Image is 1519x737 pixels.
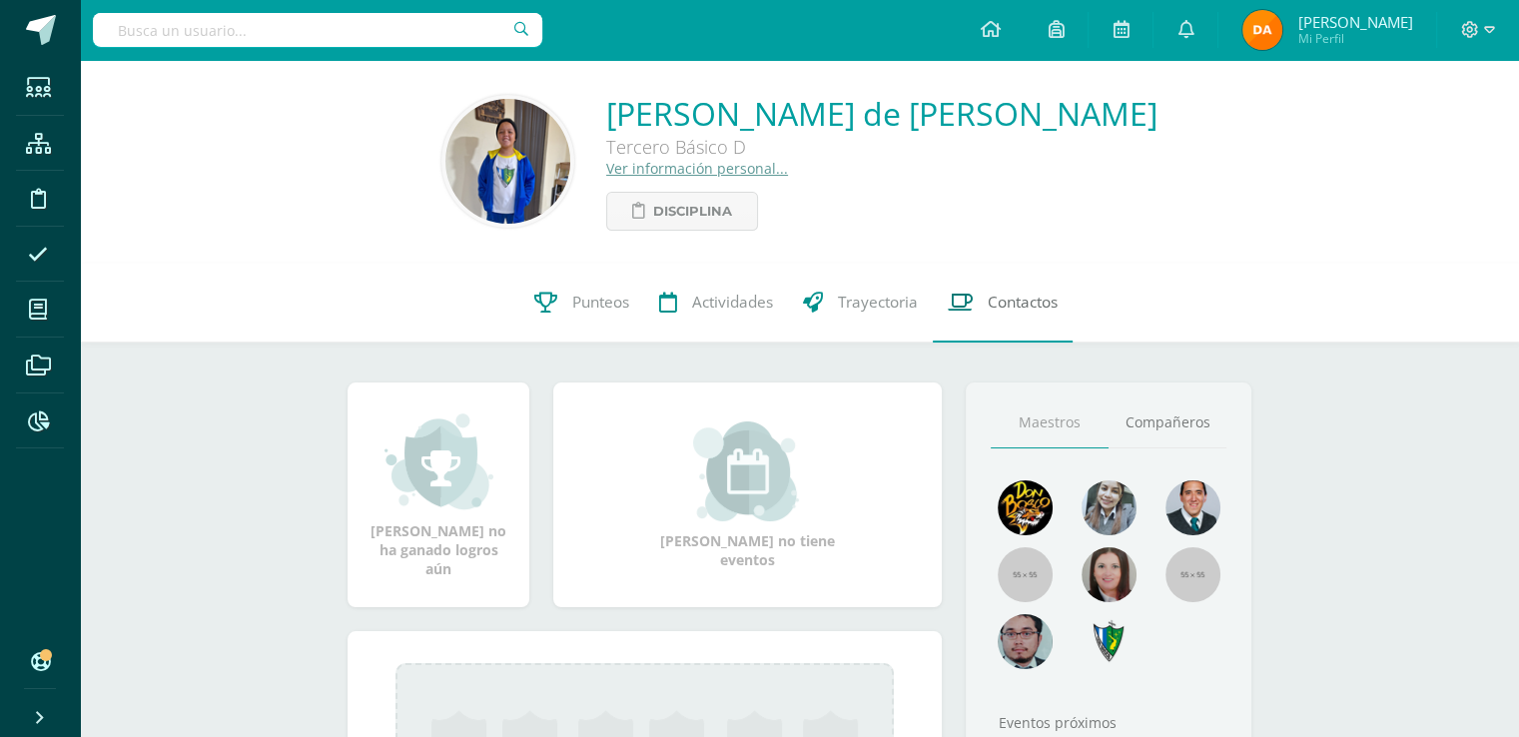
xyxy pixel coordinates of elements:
[1297,12,1412,32] span: [PERSON_NAME]
[1242,10,1282,50] img: 82a5943632aca8211823fb2e9800a6c1.png
[1297,30,1412,47] span: Mi Perfil
[1082,614,1137,669] img: 7cab5f6743d087d6deff47ee2e57ce0d.png
[1109,397,1226,448] a: Compañeros
[991,397,1109,448] a: Maestros
[606,192,758,231] a: Disciplina
[606,159,788,178] a: Ver información personal...
[384,411,493,511] img: achievement_small.png
[988,292,1058,313] span: Contactos
[991,713,1226,732] div: Eventos próximos
[653,193,732,230] span: Disciplina
[648,421,848,569] div: [PERSON_NAME] no tiene eventos
[998,614,1053,669] img: d0e54f245e8330cebada5b5b95708334.png
[1082,547,1137,602] img: 67c3d6f6ad1c930a517675cdc903f95f.png
[644,263,788,343] a: Actividades
[693,421,802,521] img: event_small.png
[519,263,644,343] a: Punteos
[606,135,1157,159] div: Tercero Básico D
[998,480,1053,535] img: 29fc2a48271e3f3676cb2cb292ff2552.png
[1165,547,1220,602] img: 55x55
[1165,480,1220,535] img: eec80b72a0218df6e1b0c014193c2b59.png
[692,292,773,313] span: Actividades
[368,411,509,578] div: [PERSON_NAME] no ha ganado logros aún
[933,263,1073,343] a: Contactos
[572,292,629,313] span: Punteos
[445,99,570,224] img: 016edba2bba68d82bbaebf99ba75aa04.png
[93,13,542,47] input: Busca un usuario...
[1082,480,1137,535] img: 45bd7986b8947ad7e5894cbc9b781108.png
[606,92,1157,135] a: [PERSON_NAME] de [PERSON_NAME]
[998,547,1053,602] img: 55x55
[838,292,918,313] span: Trayectoria
[788,263,933,343] a: Trayectoria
